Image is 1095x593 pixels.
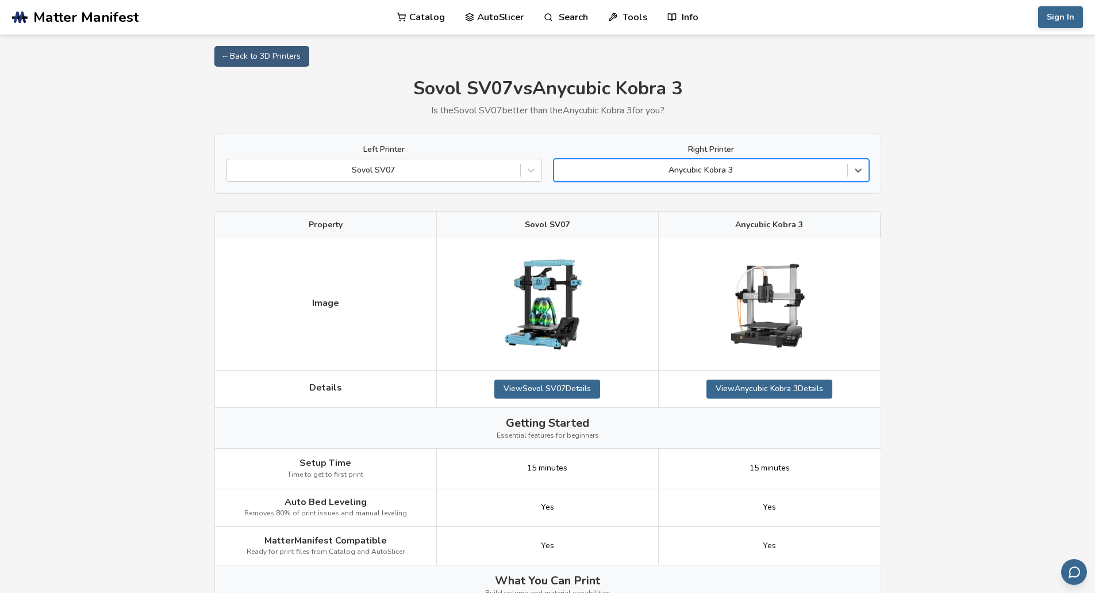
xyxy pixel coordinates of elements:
span: Property [309,220,343,229]
button: Send feedback via email [1061,559,1087,585]
input: Sovol SV07 [233,166,235,175]
span: Yes [763,541,776,550]
span: Removes 80% of print issues and manual leveling [244,510,407,518]
h1: Sovol SV07 vs Anycubic Kobra 3 [214,78,881,100]
span: Matter Manifest [33,9,139,25]
a: ← Back to 3D Printers [214,46,309,67]
label: Left Printer [226,145,542,154]
span: Setup Time [299,458,351,468]
span: Yes [763,503,776,512]
span: MatterManifest Compatible [264,535,387,546]
span: Details [309,382,342,393]
img: Anycubic Kobra 3 [712,247,827,362]
span: Auto Bed Leveling [285,497,367,507]
span: Getting Started [506,416,589,430]
span: What You Can Print [495,574,600,587]
span: Anycubic Kobra 3 [735,220,803,229]
span: Sovol SV07 [525,220,570,229]
p: Is the Sovol SV07 better than the Anycubic Kobra 3 for you? [214,105,881,116]
img: Sovol SV07 [490,247,605,362]
a: ViewAnycubic Kobra 3Details [706,380,832,398]
button: Sign In [1038,6,1083,28]
span: 15 minutes [527,464,567,473]
span: Image [312,298,339,308]
span: Essential features for beginners [497,432,599,440]
span: Time to get to first print [287,471,363,479]
span: Yes [541,541,554,550]
label: Right Printer [554,145,869,154]
span: Yes [541,503,554,512]
span: Ready for print files from Catalog and AutoSlicer [247,548,405,556]
span: 15 minutes [750,464,790,473]
a: ViewSovol SV07Details [494,380,600,398]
